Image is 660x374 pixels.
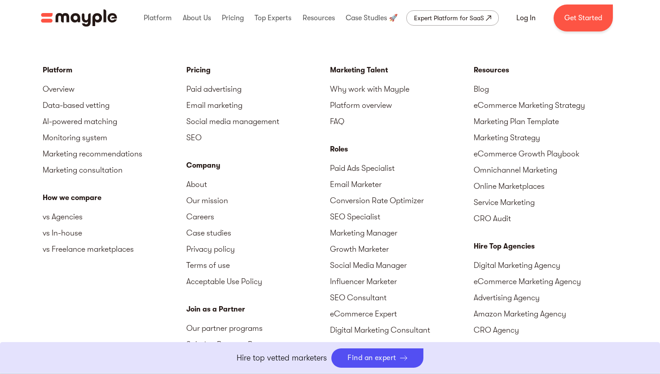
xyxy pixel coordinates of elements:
a: Social Media Manager [330,257,474,273]
div: Pricing [220,4,246,32]
a: Paid advertising [186,81,330,97]
a: eCommerce Agency [474,338,617,354]
div: Join as a Partner [186,304,330,315]
a: Marketing Strategy [474,129,617,146]
a: CRO Agency [474,322,617,338]
a: Blog [474,81,617,97]
a: Get Started [554,4,613,31]
div: Hire Top Agencies [474,241,617,252]
a: Marketing Manager [330,225,474,241]
div: Platform [141,4,174,32]
a: Why work with Mayple [330,81,474,97]
a: Monitoring system [43,129,186,146]
a: eCommerce Marketing Strategy [474,97,617,113]
a: Expert Platform for SaaS [406,10,499,26]
p: Hire top vetted marketers [237,352,327,364]
a: Our partner programs [186,320,330,336]
a: Advertising Agency [474,289,617,306]
a: eCommerce Marketing Agency [474,273,617,289]
a: Email Marketer [330,176,474,192]
a: Case studies [186,225,330,241]
a: About [186,176,330,192]
div: Resources [300,4,337,32]
a: Marketing recommendations [43,146,186,162]
a: Email marketing [186,97,330,113]
a: Amazon Marketing Agency [474,306,617,322]
a: home [41,9,117,27]
a: Service Marketing [474,194,617,210]
img: Mayple logo [41,9,117,27]
a: Terms of use [186,257,330,273]
a: Pricing [186,65,330,76]
a: Marketing consultation [43,162,186,178]
a: Overview [43,81,186,97]
a: Acceptable Use Policy [186,273,330,289]
a: eCommerce Expert [330,306,474,322]
div: Find an expert [348,354,396,362]
div: How we compare [43,192,186,203]
a: SEO Consultant [330,289,474,306]
div: About Us [180,4,213,32]
a: SEO [186,129,330,146]
a: Marketing Plan Template [474,113,617,129]
a: Influencer Marketer [330,273,474,289]
a: Privacy policy [186,241,330,257]
a: AI-powered matching [43,113,186,129]
a: Social media management [186,113,330,129]
a: Omnichannel Marketing [474,162,617,178]
div: Platform [43,65,186,76]
a: Online Marketplaces [474,178,617,194]
div: Company [186,160,330,171]
a: Platform overview [330,97,474,113]
a: Solution Partners Program [186,336,330,352]
div: Roles [330,144,474,155]
a: Our mission [186,192,330,209]
div: Top Experts [252,4,294,32]
a: Conversion Rate Optimizer [330,192,474,209]
div: Resources [474,65,617,76]
a: vs Freelance marketplaces [43,241,186,257]
a: Log In [506,7,546,29]
a: vs In-house [43,225,186,241]
a: FAQ [330,113,474,129]
a: Digital Marketing Agency [474,257,617,273]
a: CRO Audit [474,210,617,227]
div: Expert Platform for SaaS [414,13,484,23]
a: Growth Marketer [330,241,474,257]
a: Paid Ads Specialist [330,160,474,176]
div: Marketing Talent [330,65,474,76]
a: Data-based vetting [43,97,186,113]
a: SEO Specialist [330,209,474,225]
a: vs Agencies [43,209,186,225]
a: eCommerce Growth Playbook [474,146,617,162]
a: Digital Marketing Consultant [330,322,474,338]
a: Careers [186,209,330,225]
